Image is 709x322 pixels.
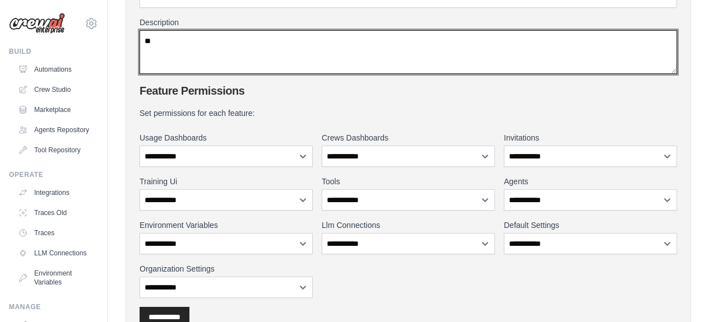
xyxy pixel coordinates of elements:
label: Training Ui [140,176,313,187]
label: Llm Connections [322,220,495,231]
a: Traces [13,224,98,242]
label: Invitations [504,132,677,143]
div: Manage [9,302,98,311]
legend: Set permissions for each feature: [140,108,677,119]
a: Agents Repository [13,121,98,139]
a: Tool Repository [13,141,98,159]
label: Usage Dashboards [140,132,313,143]
div: Operate [9,170,98,179]
a: Integrations [13,184,98,202]
label: Default Settings [504,220,677,231]
label: Agents [504,176,677,187]
a: LLM Connections [13,244,98,262]
a: Traces Old [13,204,98,222]
img: Logo [9,13,65,34]
label: Environment Variables [140,220,313,231]
a: Automations [13,60,98,78]
h2: Feature Permissions [140,83,677,99]
a: Marketplace [13,101,98,119]
a: Crew Studio [13,81,98,99]
label: Organization Settings [140,263,313,274]
label: Crews Dashboards [322,132,495,143]
a: Environment Variables [13,264,98,291]
div: Build [9,47,98,56]
label: Description [140,17,677,28]
label: Tools [322,176,495,187]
